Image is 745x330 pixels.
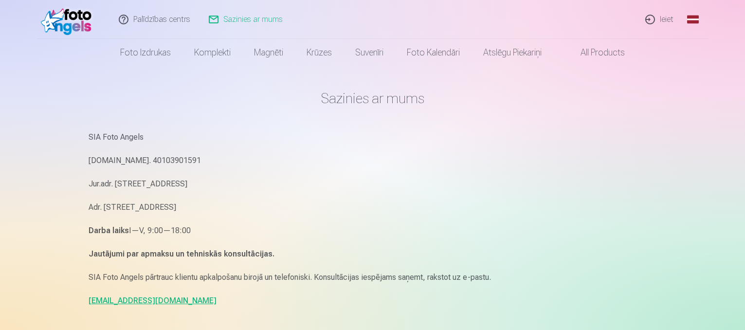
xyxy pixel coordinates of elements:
a: Atslēgu piekariņi [472,39,553,66]
a: Komplekti [182,39,242,66]
a: Suvenīri [344,39,395,66]
p: SIA Foto Angels [89,130,657,144]
a: [EMAIL_ADDRESS][DOMAIN_NAME] [89,296,217,305]
strong: Darba laiks [89,226,129,235]
h1: Sazinies ar mums [89,90,657,107]
a: Krūzes [295,39,344,66]
p: [DOMAIN_NAME]. 40103901591 [89,154,657,167]
p: Jur.adr. [STREET_ADDRESS] [89,177,657,191]
a: All products [553,39,636,66]
a: Foto kalendāri [395,39,472,66]
p: I—V, 9:00—18:00 [89,224,657,238]
a: Magnēti [242,39,295,66]
p: Adr. [STREET_ADDRESS] [89,201,657,214]
a: Foto izdrukas [109,39,182,66]
strong: Jautājumi par apmaksu un tehniskās konsultācijas. [89,249,274,258]
p: SIA Foto Angels pārtrauc klientu apkalpošanu birojā un telefoniski. Konsultācijas iespējams saņem... [89,271,657,284]
img: /fa1 [41,4,97,35]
